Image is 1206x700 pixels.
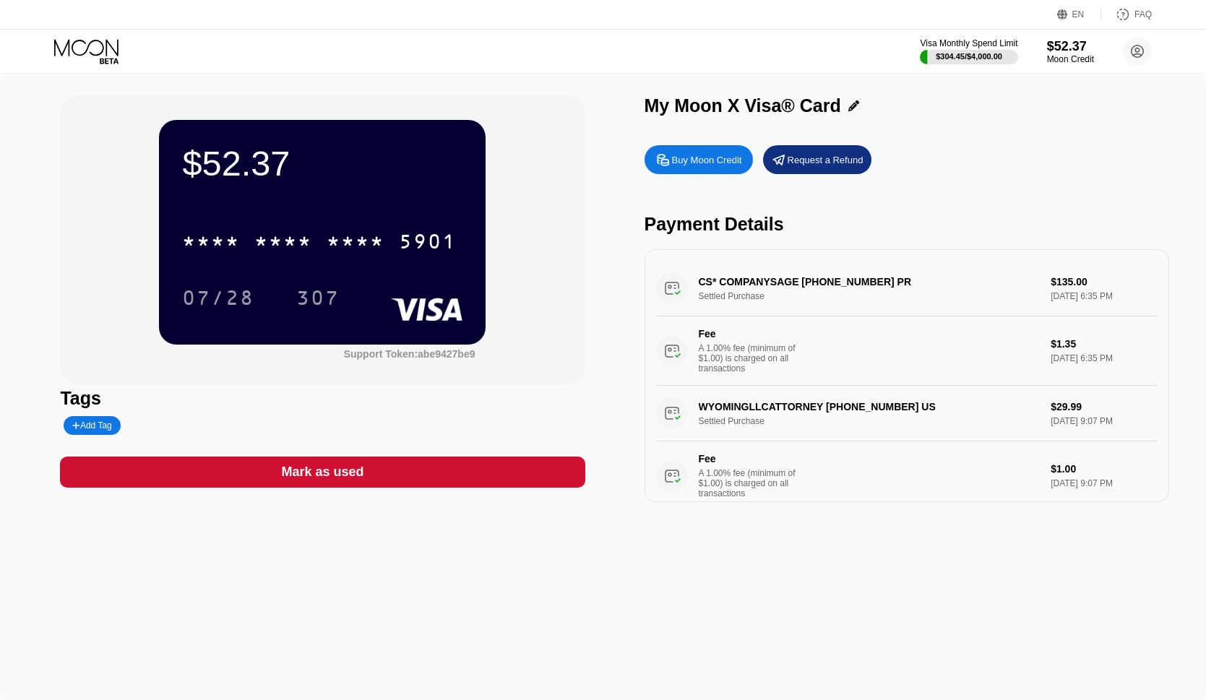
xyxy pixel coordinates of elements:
[285,280,350,316] div: 307
[699,328,800,340] div: Fee
[1047,39,1094,54] div: $52.37
[1134,9,1152,20] div: FAQ
[920,38,1017,48] div: Visa Monthly Spend Limit
[645,214,1169,235] div: Payment Details
[1051,353,1157,363] div: [DATE] 6:35 PM
[1051,338,1157,350] div: $1.35
[1057,7,1101,22] div: EN
[656,316,1158,386] div: FeeA 1.00% fee (minimum of $1.00) is charged on all transactions$1.35[DATE] 6:35 PM
[281,464,363,480] div: Mark as used
[1051,463,1157,475] div: $1.00
[645,95,841,116] div: My Moon X Visa® Card
[296,288,340,311] div: 307
[656,441,1158,511] div: FeeA 1.00% fee (minimum of $1.00) is charged on all transactions$1.00[DATE] 9:07 PM
[699,468,807,498] div: A 1.00% fee (minimum of $1.00) is charged on all transactions
[182,288,254,311] div: 07/28
[72,420,111,431] div: Add Tag
[64,416,120,435] div: Add Tag
[1047,54,1094,64] div: Moon Credit
[60,388,585,409] div: Tags
[182,143,462,183] div: $52.37
[788,154,863,166] div: Request a Refund
[672,154,742,166] div: Buy Moon Credit
[645,145,753,174] div: Buy Moon Credit
[1072,9,1085,20] div: EN
[936,52,1002,61] div: $304.45 / $4,000.00
[699,453,800,464] div: Fee
[920,38,1017,64] div: Visa Monthly Spend Limit$304.45/$4,000.00
[763,145,871,174] div: Request a Refund
[399,232,457,255] div: 5901
[699,343,807,373] div: A 1.00% fee (minimum of $1.00) is charged on all transactions
[171,280,265,316] div: 07/28
[60,457,585,488] div: Mark as used
[1101,7,1152,22] div: FAQ
[344,348,475,360] div: Support Token: abe9427be9
[1051,478,1157,488] div: [DATE] 9:07 PM
[344,348,475,360] div: Support Token:abe9427be9
[1047,39,1094,64] div: $52.37Moon Credit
